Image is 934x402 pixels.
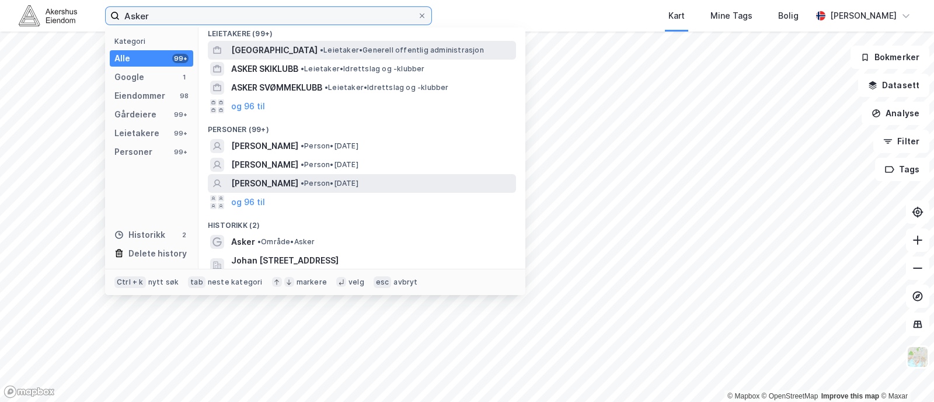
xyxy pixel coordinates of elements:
div: Kategori [114,37,193,46]
span: Leietaker • Idrettslag og -klubber [325,83,449,92]
div: [PERSON_NAME] [830,9,897,23]
span: [PERSON_NAME] [231,176,298,190]
button: Bokmerker [851,46,929,69]
div: 99+ [172,129,189,138]
span: • [257,237,261,246]
span: Person • [DATE] [301,179,358,188]
span: Eiendom • 3203-255-176-0-0 [231,268,336,277]
div: Leietakere (99+) [198,20,525,41]
div: Leietakere [114,126,159,140]
div: Historikk (2) [198,212,525,233]
span: [GEOGRAPHIC_DATA] [231,43,318,57]
div: Alle [114,51,130,65]
button: Tags [875,158,929,181]
div: markere [297,278,327,287]
a: Improve this map [821,392,879,400]
div: Kart [668,9,685,23]
div: tab [188,276,205,288]
div: Personer (99+) [198,116,525,137]
span: Person • [DATE] [301,141,358,151]
span: [PERSON_NAME] [231,158,298,172]
button: Filter [873,130,929,153]
span: • [325,83,328,92]
div: 99+ [172,110,189,119]
span: Leietaker • Generell offentlig administrasjon [320,46,484,55]
div: esc [374,276,392,288]
img: akershus-eiendom-logo.9091f326c980b4bce74ccdd9f866810c.svg [19,5,77,26]
a: Mapbox [727,392,759,400]
div: velg [348,278,364,287]
div: 99+ [172,54,189,63]
span: • [301,160,304,169]
span: Johan [STREET_ADDRESS] [231,254,511,268]
div: Bolig [778,9,799,23]
span: • [301,64,304,73]
div: Mine Tags [710,9,752,23]
span: Person • [DATE] [301,160,358,169]
div: Historikk [114,228,165,242]
input: Søk på adresse, matrikkel, gårdeiere, leietakere eller personer [120,7,417,25]
div: Eiendommer [114,89,165,103]
div: Kontrollprogram for chat [876,346,934,402]
span: Asker [231,235,255,249]
div: Ctrl + k [114,276,146,288]
div: 2 [179,230,189,240]
div: 1 [179,72,189,82]
a: OpenStreetMap [762,392,818,400]
div: Personer [114,145,152,159]
button: Analyse [862,102,929,125]
span: [PERSON_NAME] [231,139,298,153]
div: 98 [179,91,189,100]
span: ASKER SKIKLUBB [231,62,298,76]
span: • [301,179,304,188]
div: neste kategori [208,278,263,287]
span: • [301,141,304,150]
div: Google [114,70,144,84]
span: • [320,46,323,54]
span: ASKER SVØMMEKLUBB [231,81,322,95]
div: Gårdeiere [114,108,156,122]
div: 99+ [172,147,189,157]
div: nytt søk [148,278,179,287]
iframe: Chat Widget [876,346,934,402]
button: og 96 til [231,99,265,113]
div: avbryt [393,278,417,287]
span: Område • Asker [257,237,315,247]
a: Mapbox homepage [4,385,55,398]
div: Delete history [128,247,187,261]
button: Datasett [858,74,929,97]
button: og 96 til [231,195,265,209]
span: Leietaker • Idrettslag og -klubber [301,64,425,74]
